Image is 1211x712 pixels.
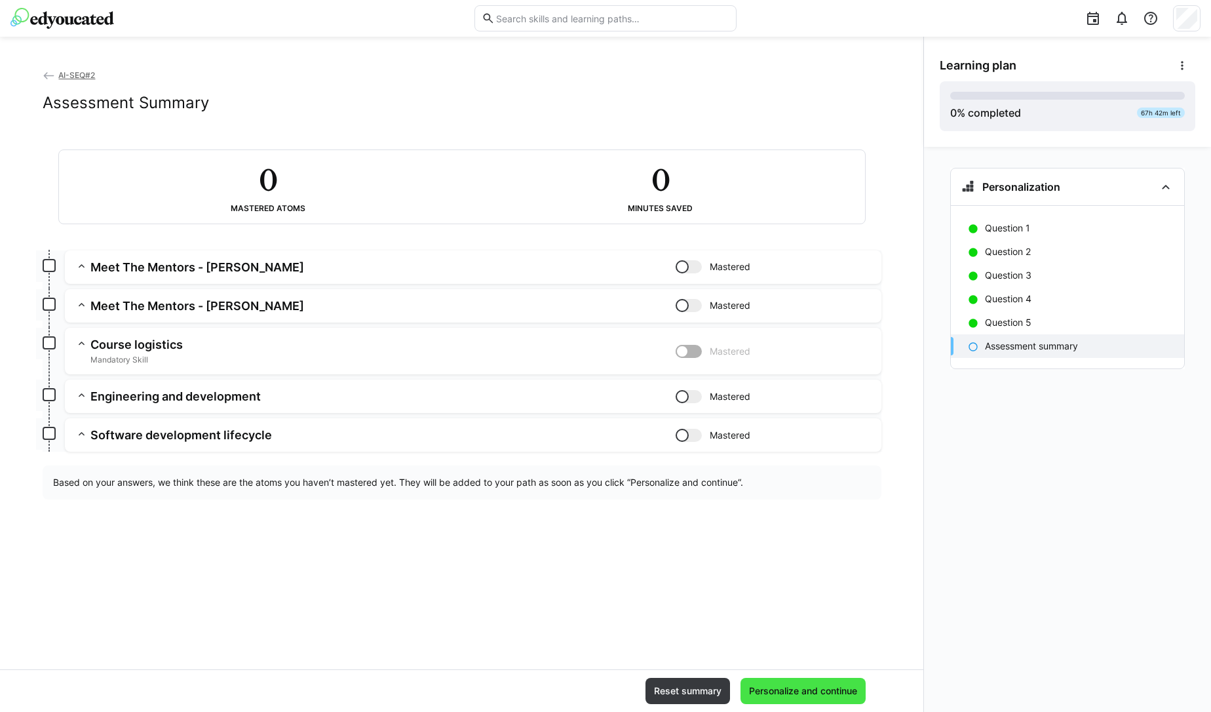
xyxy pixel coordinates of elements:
[985,245,1031,258] p: Question 2
[43,93,209,113] h2: Assessment Summary
[710,299,750,312] span: Mastered
[90,298,676,313] h3: Meet The Mentors - [PERSON_NAME]
[740,678,866,704] button: Personalize and continue
[259,161,277,199] h2: 0
[645,678,730,704] button: Reset summary
[652,684,723,698] span: Reset summary
[985,340,1078,353] p: Assessment summary
[710,345,750,358] span: Mastered
[651,161,670,199] h2: 0
[628,204,693,213] div: Minutes saved
[58,70,95,80] span: AI-SEQ#2
[982,180,1060,193] h3: Personalization
[43,465,881,500] div: Based on your answers, we think these are the atoms you haven’t mastered yet. They will be added ...
[231,204,305,213] div: Mastered atoms
[710,390,750,403] span: Mastered
[950,105,1021,121] div: % completed
[950,106,957,119] span: 0
[495,12,729,24] input: Search skills and learning paths…
[1137,108,1185,118] div: 67h 42m left
[90,427,676,443] h3: Software development lifecycle
[985,316,1031,329] p: Question 5
[985,269,1031,282] p: Question 3
[90,355,676,365] span: Mandatory Skill
[90,389,676,404] h3: Engineering and development
[43,70,96,80] a: AI-SEQ#2
[985,222,1030,235] p: Question 1
[710,260,750,273] span: Mastered
[710,429,750,442] span: Mastered
[90,337,676,352] h3: Course logistics
[940,58,1016,73] span: Learning plan
[90,260,676,275] h3: Meet The Mentors - [PERSON_NAME]
[985,292,1031,306] p: Question 4
[747,684,859,698] span: Personalize and continue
